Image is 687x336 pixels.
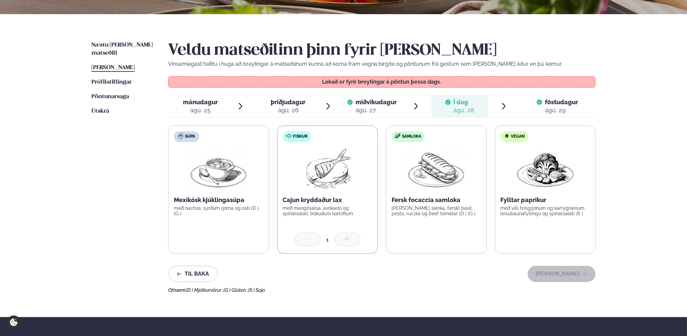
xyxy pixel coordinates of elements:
[293,134,308,139] span: Fiskur
[504,133,509,139] img: Vegan.svg
[168,266,217,282] button: Til baka
[168,60,596,68] p: Vinsamlegast hafðu í huga að breytingar á matseðlinum kunna að koma fram vegna birgða og pöntunum...
[186,287,223,293] span: (D ) Mjólkurvörur ,
[91,107,109,115] a: Útskrá
[516,147,575,191] img: Vegan.png
[91,65,135,71] span: [PERSON_NAME]
[183,99,218,106] span: mánudagur
[283,205,372,216] p: með mangósalsa, avókadó og spínatsalati, bökuðum kartöflum
[91,94,129,100] span: Pöntunarsaga
[168,287,596,293] div: Ofnæmi:
[392,196,481,204] p: Fersk focaccia samloka
[453,106,474,114] div: ágú. 28
[355,99,397,106] span: miðvikudagur
[91,108,109,114] span: Útskrá
[248,287,265,293] span: (S ) Soja
[453,98,474,106] span: Í dag
[174,205,263,216] p: með nachos, sýrðum rjóma og osti (D ) (G )
[511,134,525,139] span: Vegan
[178,133,183,139] img: soup.svg
[91,79,132,85] span: Prófílstillingar
[545,99,578,106] span: föstudagur
[528,266,596,282] button: [PERSON_NAME]
[183,106,218,114] div: ágú. 25
[297,147,357,191] img: Fish.png
[501,196,590,204] p: Fylltar paprikur
[545,106,578,114] div: ágú. 29
[7,315,21,329] a: Cookie settings
[189,147,248,191] img: Soup.png
[271,106,306,114] div: ágú. 26
[286,133,292,139] img: fish.svg
[283,196,372,204] p: Cajun kryddaður lax
[395,134,400,138] img: sandwich-new-16px.svg
[91,78,132,86] a: Prófílstillingar
[406,147,466,191] img: Panini.png
[271,99,306,106] span: þriðjudagur
[320,236,335,244] div: 1
[174,196,263,204] p: Mexíkósk kjúklingasúpa
[392,205,481,216] p: [PERSON_NAME] skinka, ferskt basil pesto, rucola og beef tómatar (D ) (G )
[185,134,195,139] span: Súpa
[402,134,421,139] span: Samloka
[501,205,590,216] p: með villi hrísgrjónum og karrýgrænum linsubaunafyllingu og spínatsalati (S )
[91,93,129,101] a: Pöntunarsaga
[91,64,135,72] a: [PERSON_NAME]
[223,287,248,293] span: (G ) Glúten ,
[91,41,155,57] a: Næstu [PERSON_NAME] matseðill
[91,42,153,56] span: Næstu [PERSON_NAME] matseðill
[355,106,397,114] div: ágú. 27
[168,41,596,60] h2: Veldu matseðilinn þinn fyrir [PERSON_NAME]
[175,79,589,85] p: Lokað er fyrir breytingar á pöntun þessa dags.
